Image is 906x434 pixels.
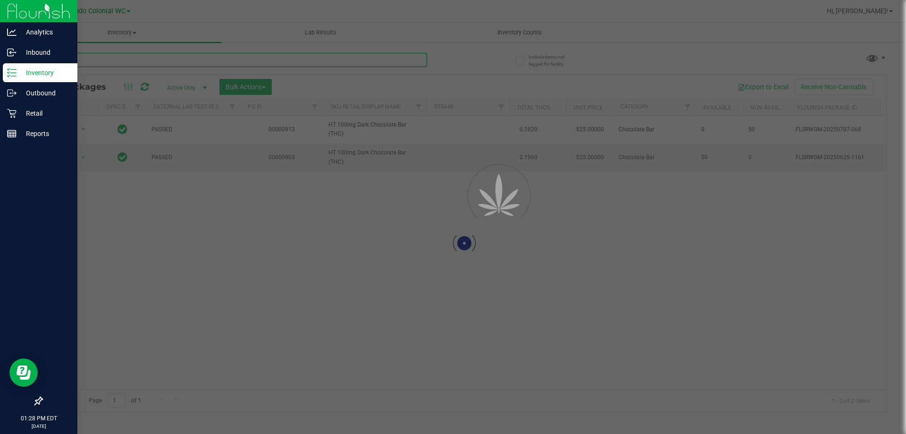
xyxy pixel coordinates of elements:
[4,423,73,430] p: [DATE]
[17,67,73,78] p: Inventory
[7,48,17,57] inline-svg: Inbound
[7,109,17,118] inline-svg: Retail
[7,27,17,37] inline-svg: Analytics
[7,129,17,138] inline-svg: Reports
[7,68,17,77] inline-svg: Inventory
[17,26,73,38] p: Analytics
[7,88,17,98] inline-svg: Outbound
[17,108,73,119] p: Retail
[9,358,38,387] iframe: Resource center
[4,414,73,423] p: 01:28 PM EDT
[17,87,73,99] p: Outbound
[17,47,73,58] p: Inbound
[17,128,73,139] p: Reports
